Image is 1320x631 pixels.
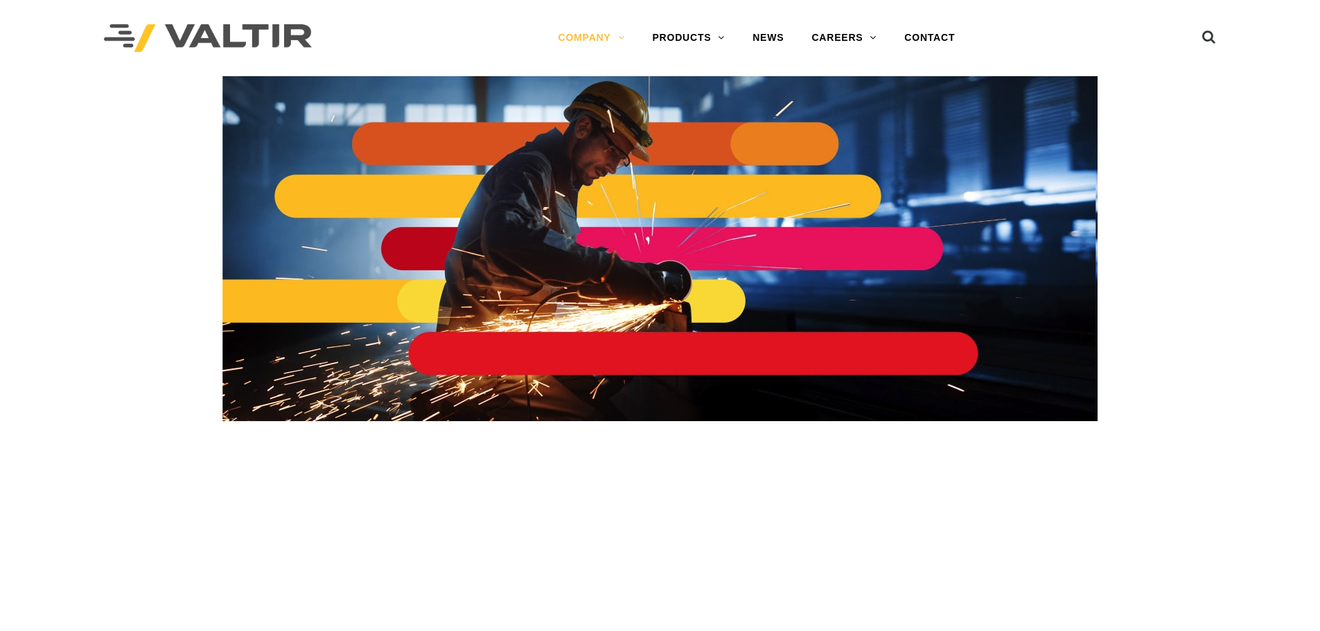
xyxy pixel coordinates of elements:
a: CAREERS [798,24,890,52]
a: NEWS [739,24,798,52]
a: PRODUCTS [638,24,739,52]
a: COMPANY [544,24,638,52]
a: CONTACT [890,24,969,52]
img: Valtir [104,24,312,53]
